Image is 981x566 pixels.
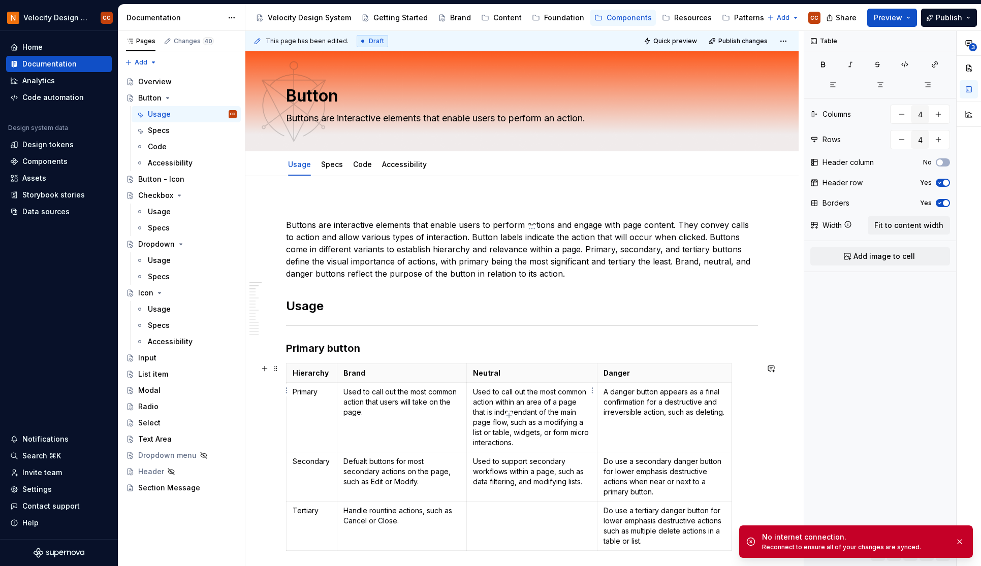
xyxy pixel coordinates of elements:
span: Preview [874,13,902,23]
div: Width [822,220,842,230]
a: Usage [132,204,241,220]
a: List item [122,366,241,382]
a: Accessibility [132,155,241,171]
button: Fit to content width [868,216,950,235]
p: Used to call out the most common action within an area of a page that is independant of the main ... [473,387,591,448]
div: Analytics [22,76,55,86]
button: Velocity Design System by NAVEXCC [2,7,116,28]
a: Button [122,90,241,106]
a: Code [132,139,241,155]
button: Add [122,55,160,70]
div: Design system data [8,124,68,132]
span: Add [777,14,789,22]
div: Code [349,153,376,175]
span: Add image to cell [853,251,915,261]
span: Quick preview [653,37,697,45]
a: Foundation [528,10,588,26]
div: Section Message [138,483,200,493]
a: UsageCC [132,106,241,122]
a: Assets [6,170,112,186]
div: Home [22,42,43,52]
button: Publish changes [706,34,772,48]
div: Specs [317,153,347,175]
div: Dropdown menu [138,450,197,460]
button: Contact support [6,498,112,514]
div: Specs [148,320,170,330]
div: Assets [22,173,46,183]
p: Brand [343,368,460,378]
a: Patterns [718,10,768,26]
div: Overview [138,77,172,87]
div: Design tokens [22,140,74,150]
a: Code [353,160,372,169]
div: Documentation [22,59,77,69]
a: Storybook stories [6,187,112,203]
p: Hierarchy [293,368,331,378]
div: Invite team [22,468,62,478]
a: Section Message [122,480,241,496]
div: Button - Icon [138,174,184,184]
div: Specs [148,272,170,282]
div: Components [22,156,68,167]
a: Invite team [6,464,112,481]
label: Yes [920,179,932,187]
div: CC [103,14,111,22]
a: Data sources [6,204,112,220]
a: Specs [321,160,343,169]
a: Components [6,153,112,170]
div: Resources [674,13,712,23]
div: Notifications [22,434,69,444]
a: Button - Icon [122,171,241,187]
div: Code automation [22,92,84,103]
p: Primary [293,387,331,397]
p: Tertiary [293,506,331,516]
div: Header [138,467,164,477]
div: Borders [822,198,849,208]
div: CC [810,14,818,22]
img: bb28370b-b938-4458-ba0e-c5bddf6d21d4.png [7,12,19,24]
a: Radio [122,398,241,415]
a: Getting Started [357,10,432,26]
div: Radio [138,402,159,412]
div: Usage [148,109,171,119]
a: Icon [122,285,241,301]
div: Content [493,13,522,23]
p: Do use a secondary danger button for lower emphasis destructive actions when near or next to a pr... [604,456,725,497]
div: Contact support [22,501,80,511]
div: Select [138,418,161,428]
p: Defualt buttons for most secondary actions on the page, such as Edit or Modify. [343,456,460,487]
p: Handle rountine actions, such as Cancel or Close. [343,506,460,526]
p: Secondary [293,456,331,467]
button: Quick preview [641,34,702,48]
button: Add [764,11,802,25]
label: No [923,158,932,167]
a: Accessibility [382,160,427,169]
div: Dropdown [138,239,175,249]
span: 3 [969,43,977,51]
div: Velocity Design System [268,13,351,23]
div: Icon [138,288,153,298]
div: Checkbox [138,190,173,201]
div: Components [607,13,652,23]
label: Yes [920,199,932,207]
button: Search ⌘K [6,448,112,464]
a: Documentation [6,56,112,72]
a: Overview [122,74,241,90]
a: Code automation [6,89,112,106]
div: CC [230,109,235,119]
span: Share [836,13,857,23]
div: Rows [822,135,841,145]
div: No internet connection. [762,532,947,542]
a: Velocity Design System [251,10,355,26]
div: Header row [822,178,863,188]
p: Used to call out the most common action that users will take on the page. [343,387,460,417]
div: Usage [148,255,171,265]
svg: Supernova Logo [34,548,84,558]
a: Header [122,463,241,480]
a: Content [477,10,526,26]
div: Header column [822,157,874,168]
div: Patterns [734,13,764,23]
h2: Usage [286,298,758,314]
div: Code [148,142,167,152]
div: Documentation [126,13,223,23]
